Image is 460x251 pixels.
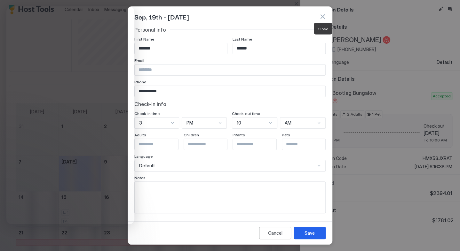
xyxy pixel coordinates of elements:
[134,27,166,33] span: Personal info
[134,12,189,21] span: Sep, 19th - [DATE]
[139,120,142,126] span: 3
[134,101,166,107] span: Check-in info
[282,133,290,137] span: Pets
[294,227,326,239] button: Save
[282,139,335,150] input: Input Field
[134,111,160,116] span: Check-in time
[233,139,285,150] input: Input Field
[139,163,155,169] span: Default
[134,58,144,63] span: Email
[134,133,146,137] span: Adults
[237,120,241,126] span: 10
[135,43,227,54] input: Input Field
[135,65,325,75] input: Input Field
[134,154,153,159] span: Language
[318,27,328,31] span: Close
[184,133,199,137] span: Children
[268,230,282,236] div: Cancel
[233,43,325,54] input: Input Field
[305,230,315,236] div: Save
[134,80,146,84] span: Phone
[184,139,236,150] input: Input Field
[6,6,134,224] iframe: Intercom live chat
[6,229,22,245] iframe: Intercom live chat
[233,133,245,137] span: Infants
[134,37,154,42] span: First Name
[135,182,325,213] textarea: Input Field
[233,37,252,42] span: Last Name
[285,120,291,126] span: AM
[135,139,187,150] input: Input Field
[135,86,325,97] input: Input Field
[186,120,193,126] span: PM
[232,111,260,116] span: Check-out time
[134,175,146,180] span: Notes
[259,227,291,239] button: Cancel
